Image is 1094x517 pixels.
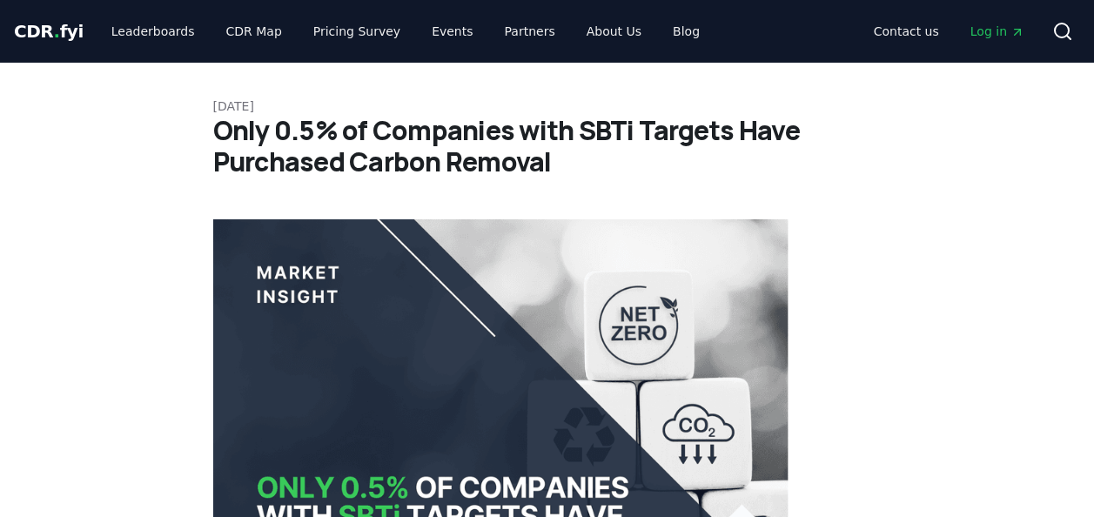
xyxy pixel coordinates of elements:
a: Contact us [860,16,953,47]
a: Log in [956,16,1038,47]
span: CDR fyi [14,21,84,42]
a: CDR.fyi [14,19,84,44]
a: Events [418,16,487,47]
h1: Only 0.5% of Companies with SBTi Targets Have Purchased Carbon Removal [213,115,882,178]
a: Blog [659,16,714,47]
span: . [54,21,60,42]
a: Partners [491,16,569,47]
nav: Main [97,16,714,47]
a: CDR Map [212,16,296,47]
a: Pricing Survey [299,16,414,47]
p: [DATE] [213,97,882,115]
a: About Us [573,16,655,47]
span: Log in [970,23,1024,40]
nav: Main [860,16,1038,47]
a: Leaderboards [97,16,209,47]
